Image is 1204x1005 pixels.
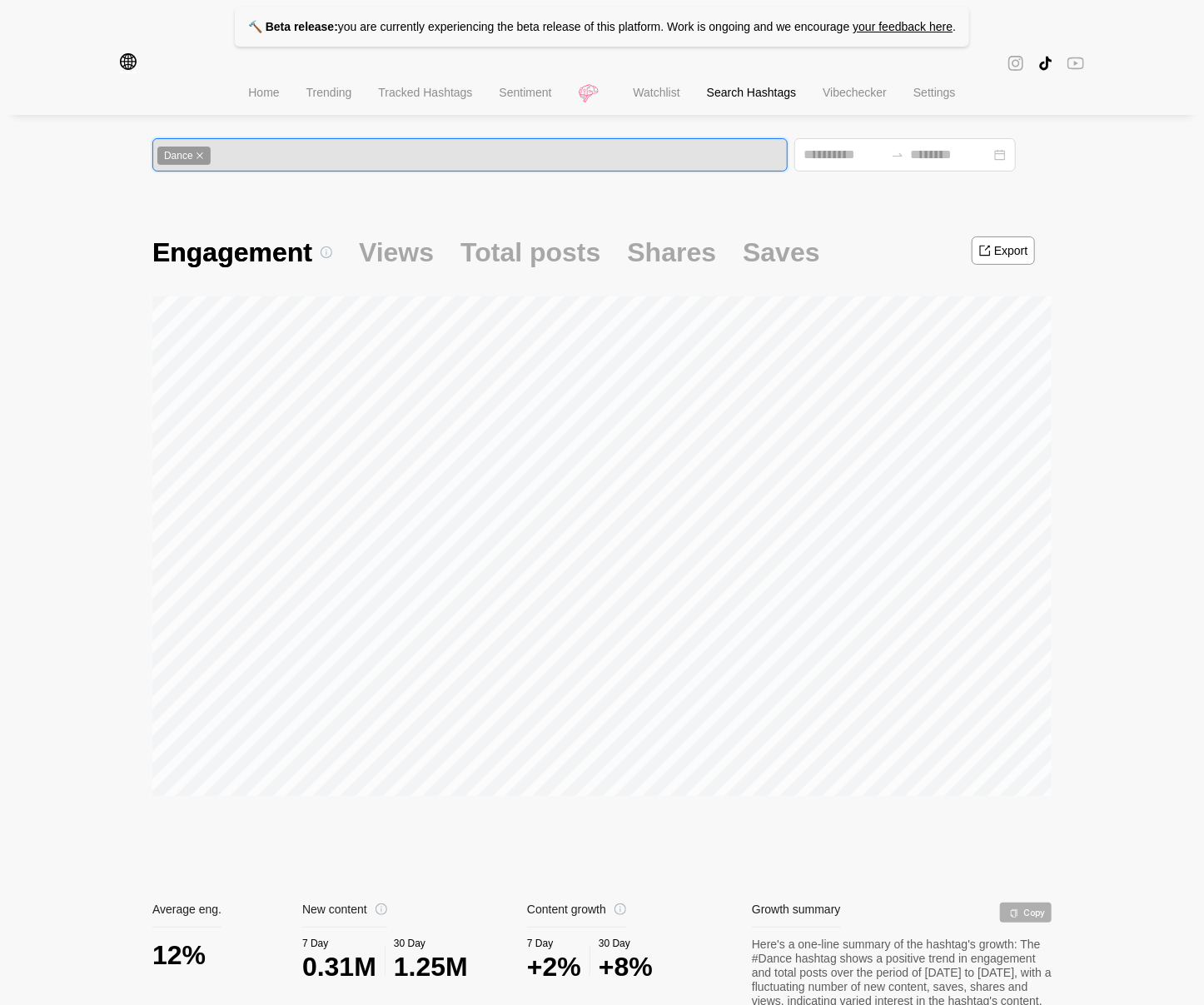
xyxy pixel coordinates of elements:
[527,938,581,949] div: 7 Day
[460,235,600,270] span: Total posts
[1010,908,1018,918] div: Copy
[302,938,376,949] div: 7 Day
[994,244,1027,257] div: Export
[527,949,581,984] div: +2%
[248,20,338,33] strong: 🔨 Beta release:
[891,148,904,162] span: swap-right
[1067,53,1084,72] span: youtube
[527,903,626,928] div: Content growth
[500,86,552,99] span: Sentiment
[394,949,468,984] div: 1.25M
[1010,909,1018,918] span: copy
[614,903,626,915] span: info-circle
[1000,903,1052,923] div: Copy
[634,86,680,99] span: Watchlist
[599,938,653,949] div: 30 Day
[248,86,279,99] span: Home
[707,86,796,99] span: Search Hashtags
[823,86,887,99] span: Vibechecker
[321,246,332,258] span: info-circle
[979,244,991,257] span: export
[235,7,969,47] p: you are currently experiencing the beta release of this platform. Work is ongoing and we encourage .
[599,949,653,984] div: +8%
[152,938,302,973] div: 12%
[752,903,841,928] div: Growth summary
[302,903,387,928] div: New content
[853,20,953,33] a: your feedback here
[196,152,204,160] span: close
[152,903,221,928] div: Average eng.
[157,147,211,165] span: Dance
[1007,53,1024,73] span: instagram
[378,86,472,99] span: Tracked Hashtags
[152,235,332,270] span: Engagement
[913,86,956,99] span: Settings
[394,938,468,949] div: 30 Day
[891,148,904,162] span: to
[376,903,387,915] span: info-circle
[120,53,137,73] span: global
[627,235,716,270] span: Shares
[302,949,376,984] div: 0.31M
[306,86,352,99] span: Trending
[743,235,820,270] span: Saves
[359,235,434,270] span: Views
